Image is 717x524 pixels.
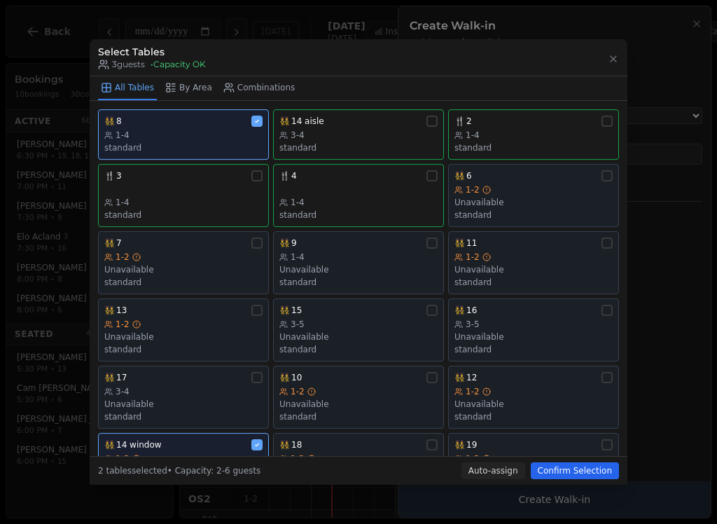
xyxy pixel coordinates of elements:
[448,366,619,429] button: 👯121-2Unavailablestandard
[116,251,130,263] span: 1-2
[273,109,444,160] button: 👯14 aisle3-4standard
[104,331,263,343] div: Unavailable
[116,372,127,383] span: 17
[454,399,613,410] div: Unavailable
[454,439,465,450] span: 👯
[291,305,302,316] span: 15
[466,237,477,249] span: 11
[273,298,444,361] button: 👯153-5Unavailablestandard
[454,277,613,288] div: standard
[466,453,480,464] span: 1-2
[466,305,477,316] span: 16
[221,76,298,100] button: Combinations
[466,386,480,397] span: 1-2
[448,433,619,496] button: 👯191-2Unavailablestandard
[98,45,206,59] h3: Select Tables
[466,251,480,263] span: 1-2
[104,116,115,127] span: 👯
[104,277,263,288] div: standard
[291,319,305,330] span: 3-5
[279,142,438,153] div: standard
[98,109,269,160] button: 👯81-4standard
[291,116,324,127] span: 14 aisle
[98,466,260,476] span: 2 tables selected • Capacity: 2-6 guests
[98,76,157,100] button: All Tables
[104,209,263,221] div: standard
[454,116,465,127] span: 🍴
[104,142,263,153] div: standard
[461,462,525,479] button: Auto-assign
[279,372,290,383] span: 👯
[448,231,619,294] button: 👯111-2Unavailablestandard
[116,453,130,464] span: 1-2
[279,209,438,221] div: standard
[291,453,305,464] span: 1-2
[454,197,613,208] div: Unavailable
[279,237,290,249] span: 👯
[291,170,297,181] span: 4
[291,386,305,397] span: 1-2
[279,170,290,181] span: 🍴
[104,372,115,383] span: 👯
[104,305,115,316] span: 👯
[279,277,438,288] div: standard
[291,251,305,263] span: 1-4
[104,237,115,249] span: 👯
[466,439,477,450] span: 19
[279,344,438,355] div: standard
[279,116,290,127] span: 👯
[466,319,480,330] span: 3-5
[466,116,472,127] span: 2
[291,197,305,208] span: 1-4
[279,411,438,422] div: standard
[98,366,269,429] button: 👯173-4Unavailablestandard
[291,130,305,141] span: 3-4
[273,164,444,227] button: 🍴41-4standard
[116,116,122,127] span: 8
[454,264,613,275] div: Unavailable
[273,433,444,496] button: 👯181-2Unavailablestandard
[98,164,269,227] button: 🍴31-4standard
[104,439,115,450] span: 👯
[448,164,619,227] button: 👯61-2Unavailablestandard
[116,386,130,397] span: 3-4
[454,331,613,343] div: Unavailable
[162,76,215,100] button: By Area
[279,439,290,450] span: 👯
[291,372,302,383] span: 10
[273,366,444,429] button: 👯101-2Unavailablestandard
[291,237,297,249] span: 9
[151,59,206,70] span: • Capacity OK
[466,372,477,383] span: 12
[454,372,465,383] span: 👯
[454,237,465,249] span: 👯
[98,298,269,361] button: 👯131-2Unavailablestandard
[116,197,130,208] span: 1-4
[454,142,613,153] div: standard
[104,170,115,181] span: 🍴
[116,439,162,450] span: 14 window
[116,130,130,141] span: 1-4
[466,184,480,195] span: 1-2
[104,344,263,355] div: standard
[279,264,438,275] div: Unavailable
[116,305,127,316] span: 13
[98,59,145,70] span: 3 guests
[116,319,130,330] span: 1-2
[104,264,263,275] div: Unavailable
[279,399,438,410] div: Unavailable
[448,109,619,160] button: 🍴21-4standard
[98,433,269,496] button: 👯14 window1-2Unavailablestandard
[448,298,619,361] button: 👯163-5Unavailablestandard
[454,170,465,181] span: 👯
[454,305,465,316] span: 👯
[454,209,613,221] div: standard
[273,231,444,294] button: 👯91-4Unavailablestandard
[454,344,613,355] div: standard
[454,411,613,422] div: standard
[466,170,472,181] span: 6
[116,237,122,249] span: 7
[466,130,480,141] span: 1-4
[279,331,438,343] div: Unavailable
[104,399,263,410] div: Unavailable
